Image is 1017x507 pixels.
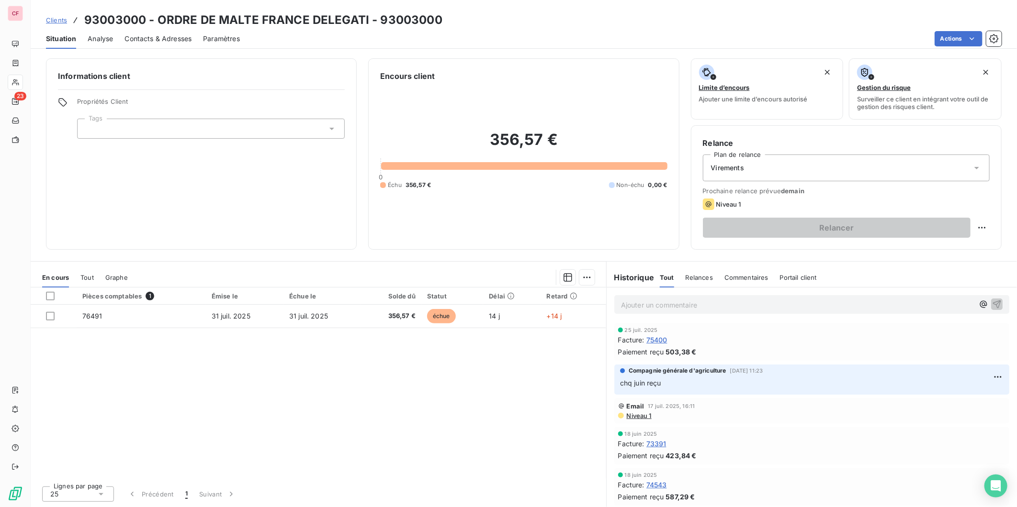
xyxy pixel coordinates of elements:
[180,484,193,504] button: 1
[620,379,661,387] span: chq juin reçu
[122,484,180,504] button: Précédent
[124,34,192,44] span: Contacts & Adresses
[781,187,804,195] span: demain
[212,312,250,320] span: 31 juil. 2025
[625,472,657,478] span: 18 juin 2025
[8,94,23,109] a: 23
[857,95,994,110] span: Surveiller ce client en intégrant votre outil de gestion des risques client.
[427,309,456,323] span: échue
[146,292,154,300] span: 1
[289,292,355,300] div: Échue le
[88,34,113,44] span: Analyse
[629,366,726,375] span: Compagnie générale d'agriculture
[666,347,697,357] span: 503,38 €
[427,292,478,300] div: Statut
[716,200,741,208] span: Niveau 1
[660,274,674,281] span: Tout
[46,16,67,24] span: Clients
[618,451,664,461] span: Paiement reçu
[724,274,768,281] span: Commentaires
[699,84,750,91] span: Limite d’encours
[618,347,664,357] span: Paiement reçu
[686,274,713,281] span: Relances
[646,335,667,345] span: 75400
[646,439,667,449] span: 73391
[82,312,102,320] span: 76491
[625,431,657,437] span: 18 juin 2025
[648,403,695,409] span: 17 juil. 2025, 16:11
[58,70,345,82] h6: Informations client
[607,272,655,283] h6: Historique
[380,130,667,159] h2: 356,57 €
[703,137,990,149] h6: Relance
[618,480,644,490] span: Facture :
[42,274,69,281] span: En cours
[50,489,58,499] span: 25
[84,11,442,29] h3: 93003000 - ORDRE DE MALTE FRANCE DELEGATI - 93003000
[289,312,328,320] span: 31 juil. 2025
[703,218,971,238] button: Relancer
[666,492,695,502] span: 587,29 €
[212,292,278,300] div: Émise le
[14,92,26,100] span: 23
[367,311,416,321] span: 356,57 €
[82,292,200,300] div: Pièces comptables
[699,95,808,103] span: Ajouter une limite d’encours autorisé
[618,492,664,502] span: Paiement reçu
[547,292,600,300] div: Retard
[380,70,435,82] h6: Encours client
[8,6,23,21] div: CF
[367,292,416,300] div: Solde dû
[77,98,345,111] span: Propriétés Client
[85,124,93,133] input: Ajouter une valeur
[857,84,911,91] span: Gestion du risque
[730,368,763,374] span: [DATE] 11:23
[105,274,128,281] span: Graphe
[489,312,500,320] span: 14 j
[388,181,402,189] span: Échu
[625,327,658,333] span: 25 juil. 2025
[626,412,652,419] span: Niveau 1
[8,486,23,501] img: Logo LeanPay
[935,31,983,46] button: Actions
[185,489,188,499] span: 1
[379,173,383,181] span: 0
[617,181,644,189] span: Non-échu
[646,480,667,490] span: 74543
[666,451,697,461] span: 423,84 €
[984,474,1007,497] div: Open Intercom Messenger
[691,58,844,120] button: Limite d’encoursAjouter une limite d’encours autorisé
[489,292,535,300] div: Délai
[618,439,644,449] span: Facture :
[46,34,76,44] span: Situation
[80,274,94,281] span: Tout
[703,187,990,195] span: Prochaine relance prévue
[648,181,667,189] span: 0,00 €
[627,402,644,410] span: Email
[193,484,242,504] button: Suivant
[203,34,240,44] span: Paramètres
[547,312,562,320] span: +14 j
[780,274,817,281] span: Portail client
[46,15,67,25] a: Clients
[711,163,744,173] span: Virements
[618,335,644,345] span: Facture :
[849,58,1002,120] button: Gestion du risqueSurveiller ce client en intégrant votre outil de gestion des risques client.
[406,181,431,189] span: 356,57 €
